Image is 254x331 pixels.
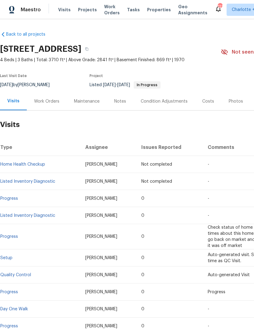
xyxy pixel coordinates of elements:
[85,162,117,167] span: [PERSON_NAME]
[0,290,18,294] a: Progress
[208,324,209,328] span: -
[0,213,55,218] a: Listed Inventory Diagnostic
[85,234,117,239] span: [PERSON_NAME]
[141,256,144,260] span: 0
[147,7,171,13] span: Properties
[85,213,117,218] span: [PERSON_NAME]
[85,273,117,277] span: [PERSON_NAME]
[114,98,126,104] div: Notes
[141,290,144,294] span: 0
[141,179,172,184] span: Not completed
[85,179,117,184] span: [PERSON_NAME]
[78,7,97,13] span: Projects
[208,162,209,167] span: -
[141,324,144,328] span: 0
[103,83,130,87] span: -
[34,98,59,104] div: Work Orders
[90,83,161,87] span: Listed
[0,234,18,239] a: Progress
[141,234,144,239] span: 0
[0,196,18,201] a: Progress
[0,324,18,328] a: Progress
[103,83,116,87] span: [DATE]
[0,162,45,167] a: Home Health Checkup
[208,196,209,201] span: -
[7,98,19,104] div: Visits
[136,139,203,156] th: Issues Reported
[202,98,214,104] div: Costs
[104,4,120,16] span: Work Orders
[134,83,160,87] span: In Progress
[80,139,136,156] th: Assignee
[141,213,144,218] span: 0
[229,98,243,104] div: Photos
[208,179,209,184] span: -
[218,4,222,10] div: 121
[85,324,117,328] span: [PERSON_NAME]
[90,74,103,78] span: Project
[127,8,140,12] span: Tasks
[81,44,92,55] button: Copy Address
[0,307,28,311] a: Day One Walk
[141,98,188,104] div: Condition Adjustments
[0,273,31,277] a: Quality Control
[21,7,41,13] span: Maestro
[85,307,117,311] span: [PERSON_NAME]
[208,290,225,294] span: Progress
[85,290,117,294] span: [PERSON_NAME]
[141,273,144,277] span: 0
[85,256,117,260] span: [PERSON_NAME]
[208,307,209,311] span: -
[117,83,130,87] span: [DATE]
[141,162,172,167] span: Not completed
[141,196,144,201] span: 0
[208,213,209,218] span: -
[74,98,100,104] div: Maintenance
[178,4,207,16] span: Geo Assignments
[0,256,12,260] a: Setup
[85,196,117,201] span: [PERSON_NAME]
[208,273,250,277] span: Auto-generated Visit
[58,7,71,13] span: Visits
[141,307,144,311] span: 0
[0,179,55,184] a: Listed Inventory Diagnostic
